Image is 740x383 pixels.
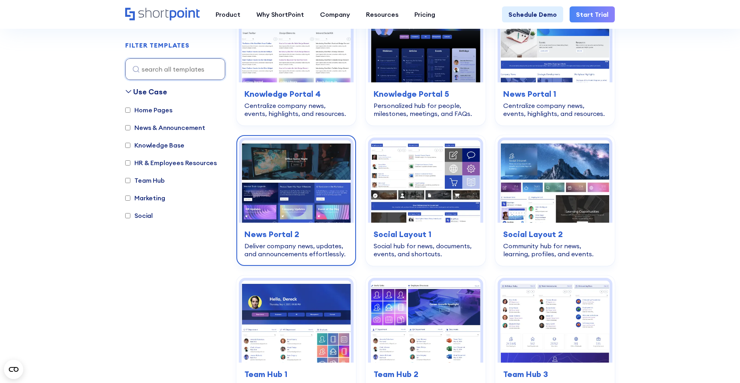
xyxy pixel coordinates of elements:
img: Knowledge Portal 5 – SharePoint Profile Page: Personalized hub for people, milestones, meetings, ... [371,0,480,82]
label: HR & Employees Resources [125,158,217,168]
div: Why ShortPoint [256,10,304,19]
div: Community hub for news, learning, profiles, and events. [503,242,607,258]
h3: Social Layout 1 [374,228,477,240]
a: News Portal 2 – SharePoint News Post Template: Deliver company news, updates, and announcements e... [236,135,356,265]
h3: Social Layout 2 [503,228,607,240]
a: Social Layout 2 – SharePoint Community Site: Community hub for news, learning, profiles, and even... [495,135,615,265]
input: Marketing [125,195,130,201]
a: Resources [358,6,406,22]
input: Knowledge Base [125,143,130,148]
label: Home Pages [125,105,172,115]
div: Use Case [133,86,167,97]
div: Centralize company news, events, highlights, and resources. [244,102,348,118]
h3: News Portal 2 [244,228,348,240]
a: Company [312,6,358,22]
div: Product [216,10,240,19]
label: Social [125,211,153,220]
h3: Knowledge Portal 4 [244,88,348,100]
a: Social Layout 1 – SharePoint Social Intranet Template: Social hub for news, documents, events, an... [366,135,485,265]
img: News Portal 2 – SharePoint News Post Template: Deliver company news, updates, and announcements e... [242,140,351,222]
label: Team Hub [125,176,165,185]
input: Home Pages [125,108,130,113]
a: Start Trial [570,6,615,22]
a: Home [125,8,200,21]
iframe: Chat Widget [700,345,740,383]
h3: Team Hub 1 [244,368,348,380]
div: Pricing [414,10,435,19]
a: Pricing [406,6,443,22]
input: News & Announcement [125,125,130,130]
input: search all templates [125,58,225,80]
img: Knowledge Portal 4 – SharePoint Wiki Template: Centralize company news, events, highlights, and r... [242,0,351,82]
div: Widget de clavardage [700,345,740,383]
div: Company [320,10,350,19]
input: HR & Employees Resources [125,160,130,166]
h3: Team Hub 2 [374,368,477,380]
img: Social Layout 2 – SharePoint Community Site: Community hub for news, learning, profiles, and events. [500,140,610,222]
input: Team Hub [125,178,130,183]
img: Marketing 2 – SharePoint Online Communication Site: Centralize company news, events, highlights, ... [500,0,610,82]
h3: Team Hub 3 [503,368,607,380]
a: Schedule Demo [502,6,563,22]
img: Team Hub 2 – SharePoint Template Team Site: Simple team site for people, tools, and updates. [371,281,480,363]
h2: FILTER TEMPLATES [125,42,190,49]
div: Centralize company news, events, highlights, and resources. [503,102,607,118]
div: Deliver company news, updates, and announcements effortlessly. [244,242,348,258]
img: Team Hub 3 – SharePoint Team Site Template: Centralize birthdays, onboarding docs, meetings, news... [500,281,610,363]
h3: Knowledge Portal 5 [374,88,477,100]
div: Personalized hub for people, milestones, meetings, and FAQs. [374,102,477,118]
img: Social Layout 1 – SharePoint Social Intranet Template: Social hub for news, documents, events, an... [371,140,480,222]
div: Social hub for news, documents, events, and shortcuts. [374,242,477,258]
label: Marketing [125,193,165,203]
h3: News Portal 1 [503,88,607,100]
div: Resources [366,10,398,19]
a: Product [208,6,248,22]
input: Social [125,213,130,218]
img: Team Hub 1 – SharePoint Online Modern Team Site Template: Team hub for links, people, documents, ... [242,281,351,363]
button: Open CMP widget [4,360,23,379]
label: Knowledge Base [125,140,184,150]
a: Why ShortPoint [248,6,312,22]
label: News & Announcement [125,123,205,132]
